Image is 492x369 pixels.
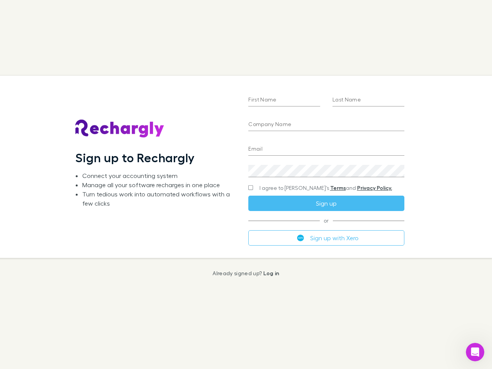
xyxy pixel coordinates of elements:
[357,184,392,191] a: Privacy Policy.
[248,220,404,221] span: or
[82,180,236,189] li: Manage all your software recharges in one place
[248,196,404,211] button: Sign up
[82,189,236,208] li: Turn tedious work into automated workflows with a few clicks
[82,171,236,180] li: Connect your accounting system
[297,234,304,241] img: Xero's logo
[75,120,165,138] img: Rechargly's Logo
[330,184,346,191] a: Terms
[263,270,279,276] a: Log in
[248,230,404,246] button: Sign up with Xero
[75,150,195,165] h1: Sign up to Rechargly
[259,184,392,192] span: I agree to [PERSON_NAME]’s and
[466,343,484,361] iframe: Intercom live chat
[213,270,279,276] p: Already signed up?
